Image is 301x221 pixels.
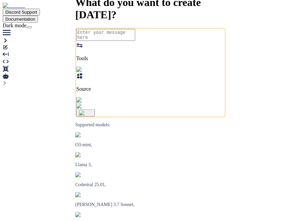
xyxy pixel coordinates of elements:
[79,110,92,116] img: icon
[75,202,226,207] p: [PERSON_NAME] 3.7 Sonnet,
[76,67,104,73] img: Pick Tools
[75,122,226,128] p: Supported models:
[5,10,37,15] span: Discord Support
[75,182,226,187] p: Codestral 25.01,
[76,97,108,103] img: Pick Models
[75,162,226,167] p: Llama 3,
[75,152,95,158] img: Llama2
[3,9,40,16] button: Discord Support
[76,86,225,92] p: Source
[76,103,105,109] img: attachment
[5,17,35,22] span: Documentation
[76,55,225,61] p: Tools
[75,192,93,197] img: claude
[3,16,38,23] button: Documentation
[3,3,25,9] img: Bind AI
[75,132,93,138] img: GPT-4
[75,142,226,148] p: O3-mini,
[3,23,27,28] span: Dark mode
[75,212,93,217] img: claude
[75,172,101,177] img: Mistral-AI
